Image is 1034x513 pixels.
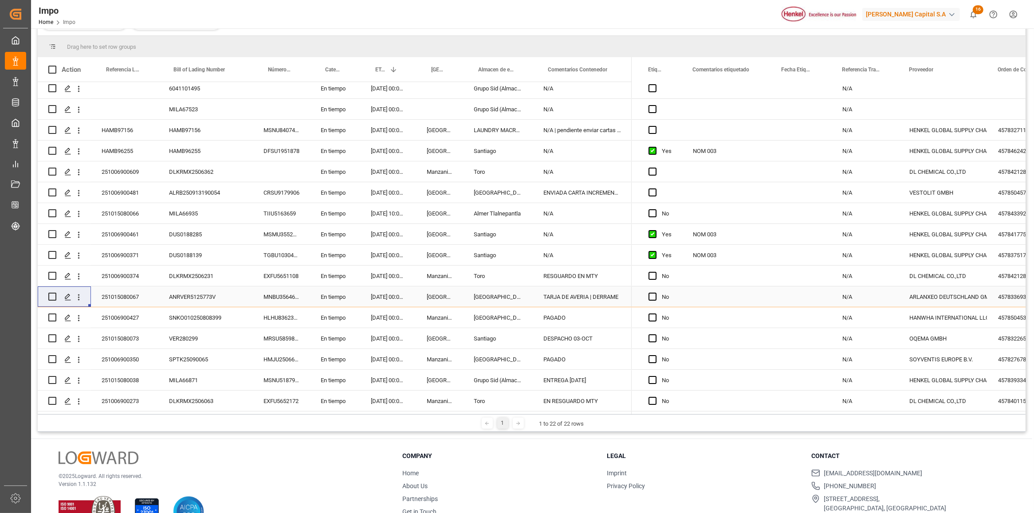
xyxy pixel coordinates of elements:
div: No [662,266,672,286]
div: N/A [832,286,899,307]
div: En tiempo [310,307,360,328]
div: ENVIADA CARTA INCREMENTABLES [533,182,632,203]
div: No [662,204,672,224]
div: Press SPACE to select this row. [38,307,632,328]
div: [DATE] 00:00:00 [360,391,416,411]
div: En tiempo [310,78,360,98]
div: TIIU5163659 [253,203,310,223]
div: HENKEL GLOBAL SUPPLY CHAIN B.V. [909,370,977,391]
a: Imprint [607,470,627,477]
h3: Contact [811,451,1005,461]
div: SOYVENTIS EUROPE B.V. [909,349,977,370]
div: PAGADO [533,349,632,369]
div: Press SPACE to select this row. [38,391,632,411]
div: Press SPACE to select this row. [38,120,632,141]
div: N/A [832,120,899,140]
a: About Us [402,482,428,490]
div: MRSU5859891 [253,328,310,349]
div: Santiago [463,245,533,265]
span: Número de Contenedor [268,67,291,73]
div: NOM 003 [682,245,771,265]
a: Partnerships [402,495,438,502]
div: 251015080038 [91,370,158,390]
div: DFSU1951878 [253,141,310,161]
div: DUS0188139 [158,245,253,265]
div: [GEOGRAPHIC_DATA] [463,286,533,307]
div: En tiempo [310,349,360,369]
div: En tiempo [310,266,360,286]
div: En tiempo [310,182,360,203]
div: En tiempo [310,370,360,390]
div: Press SPACE to select this row. [38,224,632,245]
span: Comentarios Contenedor [548,67,607,73]
div: Grupo Sid (Almacenaje y Distribucion AVIOR) [463,78,533,98]
div: En tiempo [310,391,360,411]
div: N/A [533,245,632,265]
div: Manzanillo [416,161,463,182]
div: En tiempo [310,141,360,161]
div: [DATE] 00:00:00 [360,328,416,349]
div: NOM 003 [682,141,771,161]
span: Proveedor [909,67,933,73]
div: No [662,391,672,411]
div: EN RESGUARDO MTY [533,391,632,411]
div: Press SPACE to select this row. [38,99,632,120]
div: 251006900273 [91,391,158,411]
div: Press SPACE to select this row. [38,286,632,307]
div: En tiempo [310,286,360,307]
div: [DATE] 00:00:00 [360,349,416,369]
p: © 2025 Logward. All rights reserved. [59,472,380,480]
div: DESPACHO 03-OCT [533,328,632,349]
span: Categoría [325,67,342,73]
div: [DATE] 00:00:00 [360,224,416,244]
div: 251006900481 [91,182,158,203]
div: SNKO010250808399 [158,307,253,328]
div: N/A [832,182,899,203]
a: Privacy Policy [607,482,645,490]
div: PAGADO [533,307,632,328]
div: [GEOGRAPHIC_DATA] [416,182,463,203]
div: [DATE] 00:00:00 [360,78,416,98]
a: Home [39,19,53,25]
div: [DATE] 00:00:00 [360,182,416,203]
div: N/A [832,307,899,328]
div: Press SPACE to select this row. [38,161,632,182]
div: N/A [832,141,899,161]
div: HENKEL GLOBAL SUPPLY CHAIN B.V. [909,204,977,224]
div: ARLANXEO DEUTSCHLAND GMBH [909,287,977,307]
div: MILA66871 [158,370,253,390]
div: MILA66935 [158,203,253,223]
span: [PHONE_NUMBER] [824,482,876,491]
div: NOM 003 [682,224,771,244]
div: En tiempo [310,120,360,140]
span: [GEOGRAPHIC_DATA] - Locode [431,67,444,73]
div: En tiempo [310,328,360,349]
div: 251006900427 [91,307,158,328]
div: En tiempo [310,224,360,244]
span: Referencia Leschaco [106,67,140,73]
div: MSMU3552118 [253,224,310,244]
div: [GEOGRAPHIC_DATA] [416,245,463,265]
span: Almacen de entrega [478,67,514,73]
div: N/A [832,161,899,182]
div: MSNU8407435 [253,120,310,140]
a: Home [402,470,419,477]
div: [GEOGRAPHIC_DATA] [416,203,463,223]
div: HENKEL GLOBAL SUPPLY CHAIN B.V. [909,120,977,141]
div: Manzanillo [416,349,463,369]
div: MILA67523 [158,99,253,119]
div: VER280299 [158,328,253,349]
div: Press SPACE to select this row. [38,141,632,161]
div: HAMB97156 [91,120,158,140]
div: Press SPACE to select this row. [38,245,632,266]
div: N/A [533,161,632,182]
div: DLKRMX2506063 [158,391,253,411]
div: No [662,287,672,307]
div: TGBU1030411 [253,245,310,265]
div: HMJU2506631 [253,349,310,369]
div: Santiago [463,141,533,161]
div: 1 [497,418,508,429]
div: [DATE] 00:00:00 [360,99,416,119]
div: N/A [832,328,899,349]
div: En tiempo [310,99,360,119]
